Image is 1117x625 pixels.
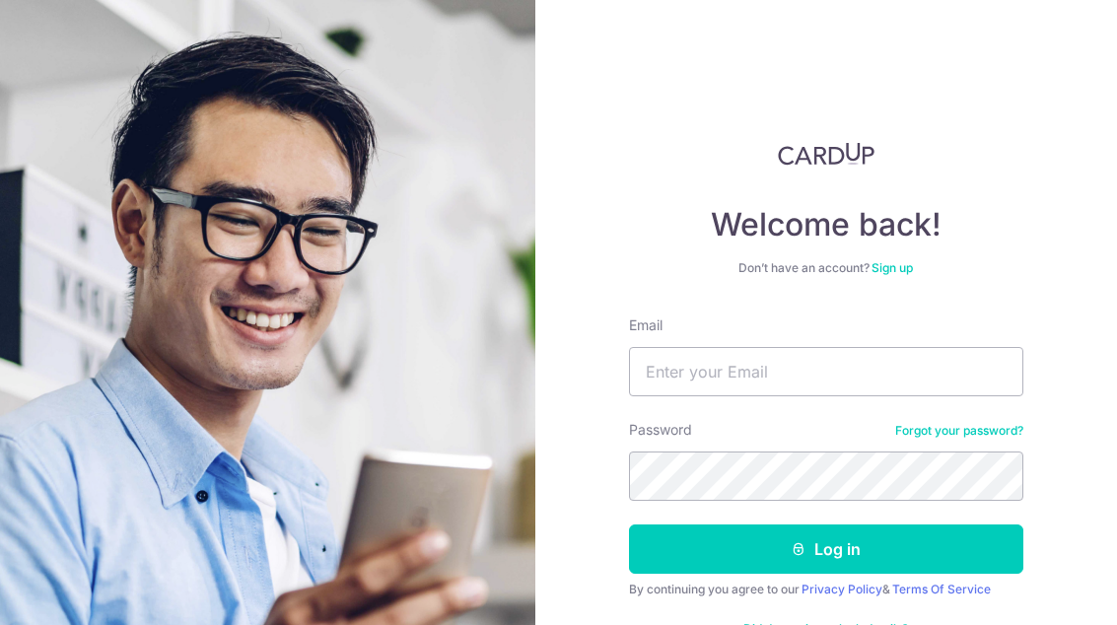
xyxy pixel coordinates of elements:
[802,582,882,596] a: Privacy Policy
[629,582,1023,597] div: By continuing you agree to our &
[629,347,1023,396] input: Enter your Email
[629,315,663,335] label: Email
[629,524,1023,574] button: Log in
[629,260,1023,276] div: Don’t have an account?
[895,423,1023,439] a: Forgot your password?
[892,582,991,596] a: Terms Of Service
[872,260,913,275] a: Sign up
[778,142,874,166] img: CardUp Logo
[629,420,692,440] label: Password
[629,205,1023,244] h4: Welcome back!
